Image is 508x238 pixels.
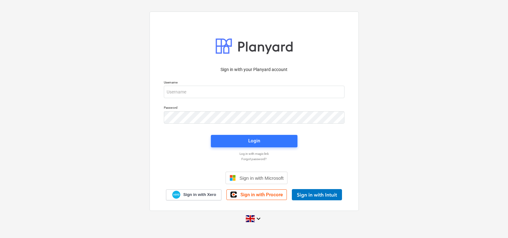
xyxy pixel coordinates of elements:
a: Forgot password? [161,157,348,161]
span: Sign in with Microsoft [240,175,284,181]
a: Sign in with Procore [226,189,287,200]
a: Log in with magic link [161,152,348,156]
button: Login [211,135,297,147]
p: Sign in with your Planyard account [164,66,344,73]
img: Xero logo [172,191,180,199]
img: Microsoft logo [230,175,236,181]
a: Sign in with Xero [166,189,221,200]
p: Username [164,80,344,86]
p: Password [164,106,344,111]
span: Sign in with Procore [240,192,283,198]
span: Sign in with Xero [183,192,216,198]
div: Login [248,137,260,145]
i: keyboard_arrow_down [255,215,262,222]
input: Username [164,86,344,98]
